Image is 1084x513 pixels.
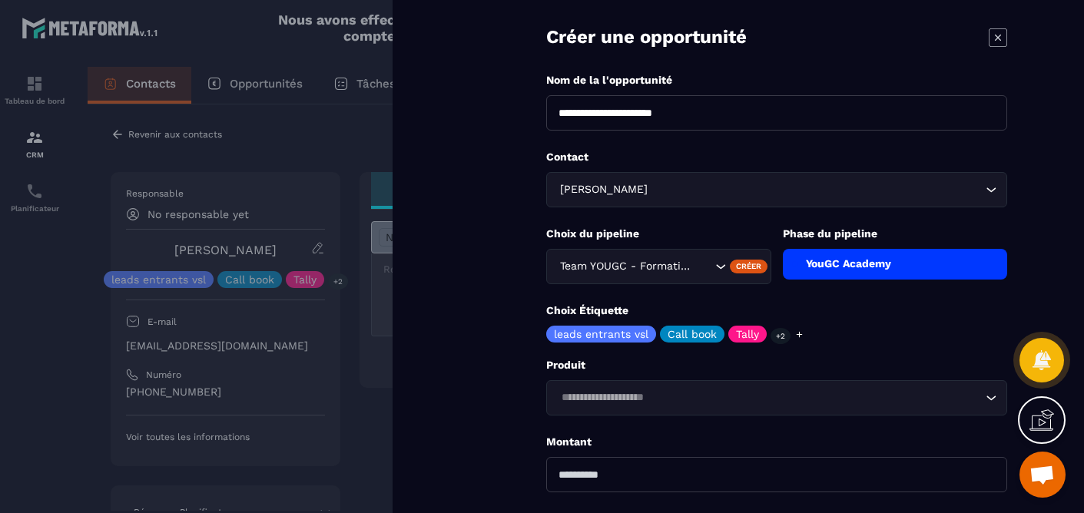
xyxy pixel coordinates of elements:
p: Choix du pipeline [546,227,771,241]
div: Créer [730,260,767,273]
p: Call book [668,329,717,339]
input: Search for option [651,181,982,198]
div: Ouvrir le chat [1019,452,1066,498]
input: Search for option [556,389,982,406]
p: Phase du pipeline [783,227,1008,241]
p: Contact [546,150,1007,164]
input: Search for option [696,258,711,275]
p: +2 [771,328,791,344]
p: Créer une opportunité [546,25,747,50]
div: Search for option [546,172,1007,207]
div: Search for option [546,249,771,284]
p: leads entrants vsl [554,329,648,339]
p: Montant [546,435,1007,449]
p: Tally [736,329,759,339]
div: Search for option [546,380,1007,415]
span: [PERSON_NAME] [556,181,651,198]
span: Team YOUGC - Formations [556,258,696,275]
p: Produit [546,358,1007,372]
p: Nom de la l'opportunité [546,73,1007,88]
p: Choix Étiquette [546,303,1007,318]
